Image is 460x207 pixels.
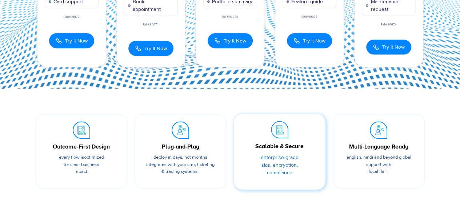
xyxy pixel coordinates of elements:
div: Ref#:90070 [37,16,106,19]
img: Call Icon [56,37,62,45]
div: Scalable & Secure [245,142,315,151]
span: Try It Now [144,45,167,52]
img: Call Icon [293,37,300,45]
button: Try It Now [208,33,253,48]
div: Ref#:90073 [275,16,344,19]
span: Deploy in days, not months integrates with your CRM, ticketing & trading systems. [146,154,215,174]
button: Try It Now [366,40,411,54]
div: Ref#:90071 [117,23,185,26]
img: Call Icon [373,44,379,50]
span: Every flow is [59,154,84,160]
span: Try It Now [224,37,246,45]
span: Try It Now [303,37,325,45]
div: Multi-Language Ready [344,142,413,151]
span: Enterprise-grade [261,154,299,161]
div: Outcome-First Design [47,142,116,151]
span: English, Hindi and beyond global support with local flair. [346,154,411,174]
span: Try It Now [382,43,405,51]
img: Call Icon [214,37,221,45]
span: SLAs, encryption, compliance [261,162,298,176]
span: Try It Now [65,37,88,45]
button: Try It Now [49,33,94,48]
div: Ref#:90074 [355,23,423,26]
button: Try It Now [128,41,173,56]
span: for clear business impact. [64,162,99,175]
div: Ref#:90072 [196,16,264,19]
button: Try It Now [287,33,332,48]
img: Call Icon [135,44,141,52]
span: optimized [84,154,104,160]
div: Plug-and-Play [146,142,215,151]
